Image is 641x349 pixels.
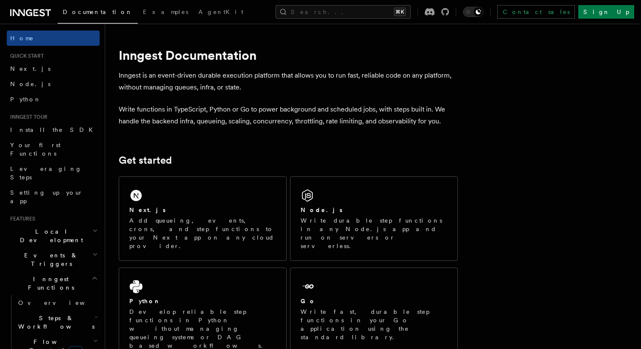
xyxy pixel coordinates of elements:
[290,176,458,261] a: Node.jsWrite durable step functions in any Node.js app and run on servers or serverless.
[10,34,34,42] span: Home
[7,137,100,161] a: Your first Functions
[63,8,133,15] span: Documentation
[463,7,483,17] button: Toggle dark mode
[301,297,316,305] h2: Go
[7,114,47,120] span: Inngest tour
[7,248,100,271] button: Events & Triggers
[10,96,41,103] span: Python
[7,76,100,92] a: Node.js
[7,275,92,292] span: Inngest Functions
[143,8,188,15] span: Examples
[301,216,447,250] p: Write durable step functions in any Node.js app and run on servers or serverless.
[129,216,276,250] p: Add queueing, events, crons, and step functions to your Next app on any cloud provider.
[7,224,100,248] button: Local Development
[119,47,458,63] h1: Inngest Documentation
[578,5,634,19] a: Sign Up
[7,53,44,59] span: Quick start
[10,81,50,87] span: Node.js
[129,206,166,214] h2: Next.js
[10,189,83,204] span: Setting up your app
[7,61,100,76] a: Next.js
[18,299,106,306] span: Overview
[15,295,100,310] a: Overview
[7,161,100,185] a: Leveraging Steps
[301,307,447,341] p: Write fast, durable step functions in your Go application using the standard library.
[7,271,100,295] button: Inngest Functions
[119,154,172,166] a: Get started
[10,65,50,72] span: Next.js
[138,3,193,23] a: Examples
[497,5,575,19] a: Contact sales
[7,31,100,46] a: Home
[7,92,100,107] a: Python
[7,122,100,137] a: Install the SDK
[394,8,406,16] kbd: ⌘K
[15,314,95,331] span: Steps & Workflows
[276,5,411,19] button: Search...⌘K
[7,227,92,244] span: Local Development
[58,3,138,24] a: Documentation
[7,215,35,222] span: Features
[10,142,61,157] span: Your first Functions
[193,3,248,23] a: AgentKit
[198,8,243,15] span: AgentKit
[129,297,161,305] h2: Python
[301,206,343,214] h2: Node.js
[15,310,100,334] button: Steps & Workflows
[10,126,98,133] span: Install the SDK
[119,103,458,127] p: Write functions in TypeScript, Python or Go to power background and scheduled jobs, with steps bu...
[10,165,82,181] span: Leveraging Steps
[119,70,458,93] p: Inngest is an event-driven durable execution platform that allows you to run fast, reliable code ...
[7,185,100,209] a: Setting up your app
[119,176,287,261] a: Next.jsAdd queueing, events, crons, and step functions to your Next app on any cloud provider.
[7,251,92,268] span: Events & Triggers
